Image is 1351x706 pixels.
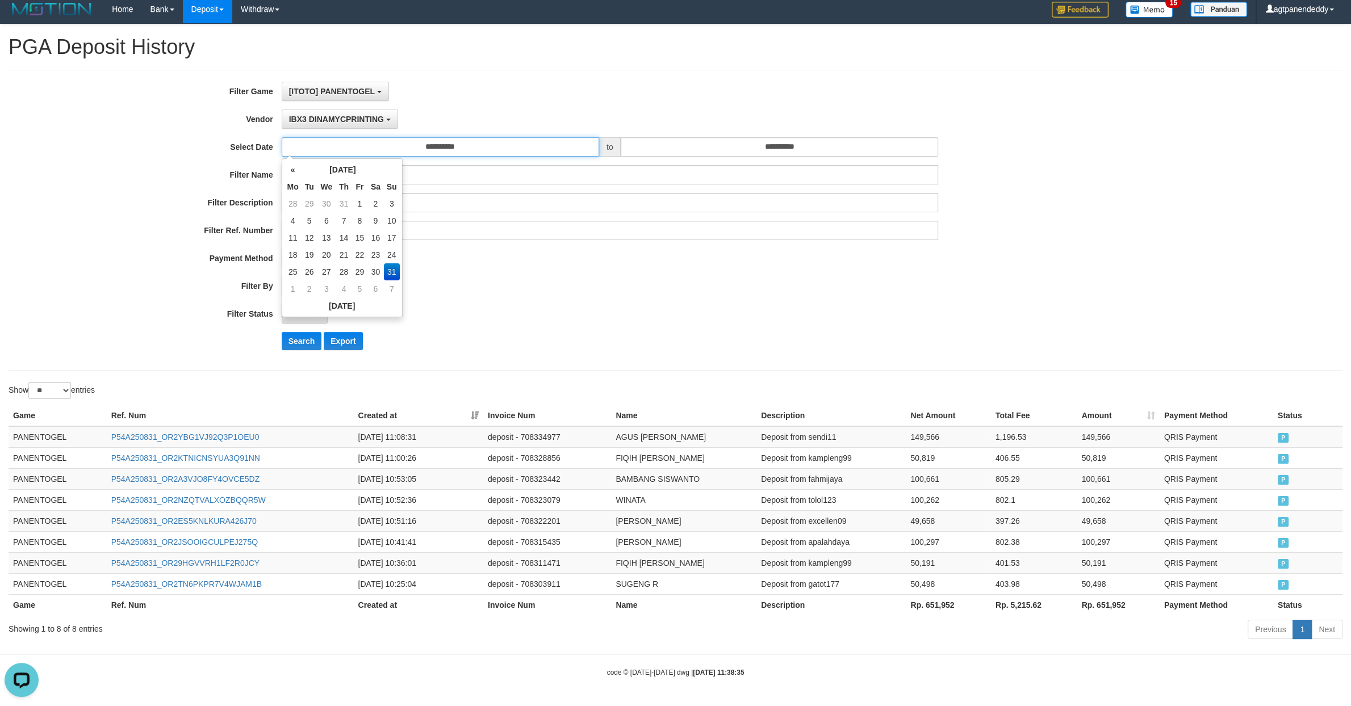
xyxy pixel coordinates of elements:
th: Fr [352,178,367,195]
td: 406.55 [991,447,1077,468]
td: [PERSON_NAME] [611,531,756,552]
td: 22 [352,246,367,263]
td: 50,819 [906,447,991,468]
td: PANENTOGEL [9,531,107,552]
th: [DATE] [302,161,384,178]
td: PANENTOGEL [9,573,107,594]
th: Th [336,178,352,195]
td: 3 [384,195,400,212]
td: QRIS Payment [1160,468,1273,489]
a: P54A250831_OR2ES5KNLKURA426J70 [111,516,257,526]
td: 802.38 [991,531,1077,552]
th: Status [1273,594,1342,615]
h1: PGA Deposit History [9,36,1342,58]
td: QRIS Payment [1160,531,1273,552]
td: 1 [352,195,367,212]
td: PANENTOGEL [9,468,107,489]
td: 7 [336,212,352,229]
th: Status [1273,405,1342,426]
th: Net Amount [906,405,991,426]
th: We [317,178,336,195]
button: IBX3 DINAMYCPRINTING [282,110,398,129]
td: 14 [336,229,352,246]
th: Ref. Num [107,405,354,426]
td: 401.53 [991,552,1077,573]
span: [ITOTO] PANENTOGEL [289,87,375,96]
td: 29 [302,195,317,212]
th: Created at: activate to sort column ascending [354,405,483,426]
td: BAMBANG SISWANTO [611,468,756,489]
td: [DATE] 11:00:26 [354,447,483,468]
td: deposit - 708322201 [483,510,611,531]
small: code © [DATE]-[DATE] dwg | [607,669,744,676]
td: QRIS Payment [1160,552,1273,573]
span: PAID [1278,496,1289,506]
th: Rp. 5,215.62 [991,594,1077,615]
span: PAID [1278,538,1289,548]
td: 28 [285,195,302,212]
td: 50,498 [906,573,991,594]
td: [DATE] 10:25:04 [354,573,483,594]
a: Previous [1248,620,1293,639]
th: Su [384,178,400,195]
td: 149,566 [1077,426,1159,448]
td: 149,566 [906,426,991,448]
th: Invoice Num [483,405,611,426]
td: 805.29 [991,468,1077,489]
th: Game [9,594,107,615]
span: - ALL - [289,309,314,318]
td: 100,262 [906,489,991,510]
th: Description [756,594,906,615]
td: 100,262 [1077,489,1159,510]
td: 21 [336,246,352,263]
td: 30 [317,195,336,212]
a: P54A250831_OR2YBG1VJ92Q3P1OEU0 [111,432,260,442]
td: 28 [336,263,352,280]
td: 16 [367,229,384,246]
td: FIQIH [PERSON_NAME] [611,552,756,573]
td: deposit - 708303911 [483,573,611,594]
th: Payment Method [1160,594,1273,615]
span: IBX3 DINAMYCPRINTING [289,115,384,124]
td: QRIS Payment [1160,447,1273,468]
th: Total Fee [991,405,1077,426]
td: PANENTOGEL [9,447,107,468]
th: Name [611,594,756,615]
td: PANENTOGEL [9,489,107,510]
td: 100,661 [1077,468,1159,489]
a: 1 [1293,620,1312,639]
td: Deposit from kampleng99 [756,447,906,468]
td: AGUS [PERSON_NAME] [611,426,756,448]
th: Ref. Num [107,594,354,615]
td: [DATE] 10:41:41 [354,531,483,552]
td: Deposit from tolol123 [756,489,906,510]
td: PANENTOGEL [9,552,107,573]
td: 26 [302,263,317,280]
td: 20 [317,246,336,263]
th: Invoice Num [483,594,611,615]
td: 100,661 [906,468,991,489]
a: P54A250831_OR2A3VJO8FY4OVCE5DZ [111,474,260,484]
td: [DATE] 10:51:16 [354,510,483,531]
button: Export [324,332,362,350]
td: 397.26 [991,510,1077,531]
td: 50,498 [1077,573,1159,594]
button: Search [282,332,322,350]
td: 1,196.53 [991,426,1077,448]
th: Mo [285,178,302,195]
td: PANENTOGEL [9,510,107,531]
label: Show entries [9,382,95,399]
th: Created at [354,594,483,615]
td: 403.98 [991,573,1077,594]
span: PAID [1278,454,1289,464]
th: « [285,161,302,178]
td: 12 [302,229,317,246]
td: 50,191 [906,552,991,573]
span: PAID [1278,517,1289,527]
td: 29 [352,263,367,280]
td: QRIS Payment [1160,573,1273,594]
td: 11 [285,229,302,246]
td: Deposit from gatot177 [756,573,906,594]
td: 24 [384,246,400,263]
td: Deposit from sendi11 [756,426,906,448]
